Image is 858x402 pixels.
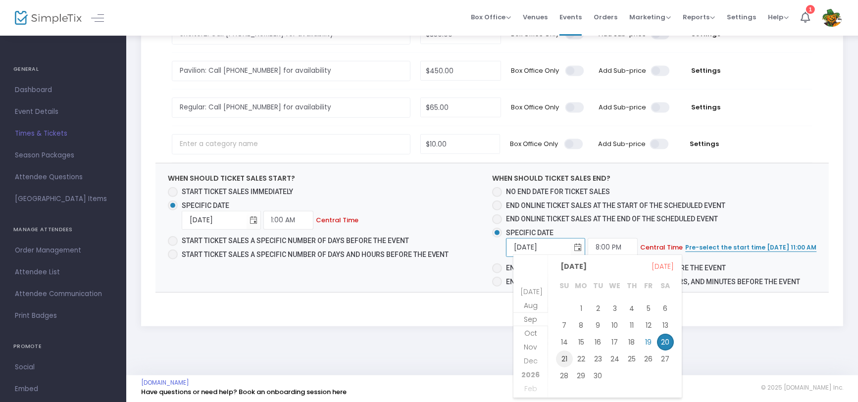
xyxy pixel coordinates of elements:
[506,188,610,196] span: No end date for ticket sales
[623,317,640,334] span: 11
[571,237,585,257] button: Toggle calendar
[492,173,610,184] label: When should ticket sales end?
[640,351,657,367] td: Friday, September 26, 2025
[556,334,573,351] td: Sunday, September 14, 2025
[556,259,591,274] span: [DATE]
[680,102,732,112] span: Settings
[761,384,843,392] span: © 2025 [DOMAIN_NAME] Inc.
[556,277,674,300] th: [DATE]
[141,379,189,387] a: [DOMAIN_NAME]
[524,301,538,310] span: Aug
[623,317,640,334] td: Thursday, September 11, 2025
[506,229,554,237] span: Specific Date
[606,300,623,317] span: 3
[657,300,674,317] span: 6
[623,334,640,351] td: Thursday, September 18, 2025
[606,351,623,367] td: Wednesday, September 24, 2025
[573,334,590,351] span: 15
[657,334,674,351] span: 20
[685,243,816,251] span: Pre-select the start time [DATE] 11:00 AM
[573,351,590,367] span: 22
[573,317,590,334] td: Monday, September 8, 2025
[263,211,313,230] input: Start Time
[590,367,606,384] td: Tuesday, September 30, 2025
[590,317,606,334] td: Tuesday, September 9, 2025
[15,105,111,118] span: Event Details
[573,334,590,351] td: Monday, September 15, 2025
[15,383,111,396] span: Embed
[15,361,111,374] span: Social
[556,351,573,367] span: 21
[523,4,548,30] span: Venues
[182,210,247,230] input: Start Date
[15,244,111,257] span: Order Management
[588,238,638,257] input: End Time
[657,317,674,334] td: Saturday, September 13, 2025
[13,220,113,240] h4: MANAGE ATTENDEES
[421,61,501,80] input: Price
[15,127,111,140] span: Times & Tickets
[680,66,732,76] span: Settings
[247,210,260,230] button: Toggle calendar
[640,351,657,367] span: 26
[606,334,623,351] span: 17
[506,278,800,286] span: End ticket sales a specific number of days, hours, and minutes before the event
[768,12,789,22] span: Help
[556,317,573,334] td: Sunday, September 7, 2025
[524,356,538,366] span: Dec
[506,264,726,272] span: End ticket sales a specific number of days before the event
[421,98,501,117] input: Price
[573,317,590,334] span: 8
[623,300,640,317] td: Thursday, September 4, 2025
[727,4,756,30] span: Settings
[506,215,718,223] span: End online ticket sales at the end of the scheduled event
[182,188,293,196] span: Start ticket sales immediately
[640,317,657,334] td: Friday, September 12, 2025
[573,300,590,317] span: 1
[623,300,640,317] span: 4
[15,309,111,322] span: Print Badges
[421,135,500,153] input: Price
[15,193,111,205] span: [GEOGRAPHIC_DATA] Items
[524,384,537,394] span: Feb
[182,201,229,209] span: Specific Date
[524,342,537,352] span: Nov
[172,98,410,118] input: Enter a category name
[15,288,111,301] span: Attendee Communication
[590,300,606,317] span: 2
[13,59,113,79] h4: GENERAL
[556,367,573,384] span: 28
[15,266,111,279] span: Attendee List
[13,337,113,356] h4: PROMOTE
[172,61,410,81] input: Enter a category name
[590,351,606,367] td: Tuesday, September 23, 2025
[606,317,623,334] td: Wednesday, September 10, 2025
[623,351,640,367] span: 25
[172,134,410,154] input: Enter a category name
[520,287,543,297] span: [DATE]
[606,300,623,317] td: Wednesday, September 3, 2025
[524,314,537,324] span: Sep
[594,4,617,30] span: Orders
[640,317,657,334] span: 12
[640,300,657,317] span: 5
[590,334,606,351] span: 16
[182,237,409,245] span: Start ticket sales a specific number of days before the event
[629,12,671,22] span: Marketing
[590,334,606,351] td: Tuesday, September 16, 2025
[471,12,511,22] span: Box Office
[657,317,674,334] span: 13
[573,367,590,384] td: Monday, September 29, 2025
[521,370,540,380] span: 2026
[524,328,537,338] span: Oct
[316,215,358,225] span: Central Time
[657,334,674,351] td: Saturday, September 20, 2025
[141,387,347,397] a: Have questions or need help? Book an onboarding session here
[640,243,683,252] span: Central Time
[15,171,111,184] span: Attendee Questions
[606,317,623,334] span: 10
[556,367,573,384] td: Sunday, September 28, 2025
[640,300,657,317] td: Friday, September 5, 2025
[606,351,623,367] span: 24
[556,351,573,367] td: Sunday, September 21, 2025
